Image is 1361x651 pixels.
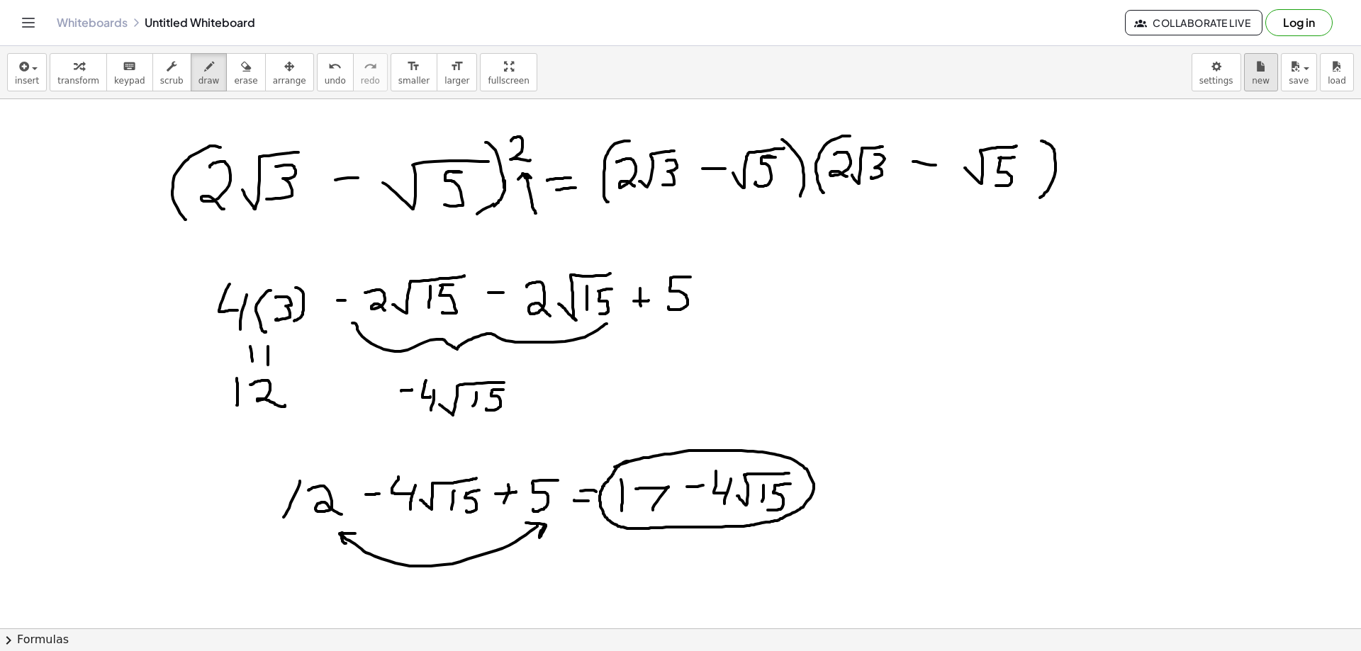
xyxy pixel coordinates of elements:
[1320,53,1354,91] button: load
[1328,76,1346,86] span: load
[398,76,430,86] span: smaller
[17,11,40,34] button: Toggle navigation
[328,58,342,75] i: undo
[191,53,228,91] button: draw
[152,53,191,91] button: scrub
[364,58,377,75] i: redo
[1289,76,1309,86] span: save
[160,76,184,86] span: scrub
[1125,10,1262,35] button: Collaborate Live
[1244,53,1278,91] button: new
[1199,76,1233,86] span: settings
[1265,9,1333,36] button: Log in
[1192,53,1241,91] button: settings
[273,76,306,86] span: arrange
[7,53,47,91] button: insert
[1252,76,1270,86] span: new
[391,53,437,91] button: format_sizesmaller
[57,76,99,86] span: transform
[444,76,469,86] span: larger
[234,76,257,86] span: erase
[123,58,136,75] i: keyboard
[114,76,145,86] span: keypad
[106,53,153,91] button: keyboardkeypad
[57,16,128,30] a: Whiteboards
[361,76,380,86] span: redo
[317,53,354,91] button: undoundo
[1137,16,1250,29] span: Collaborate Live
[407,58,420,75] i: format_size
[198,76,220,86] span: draw
[450,58,464,75] i: format_size
[488,76,529,86] span: fullscreen
[50,53,107,91] button: transform
[353,53,388,91] button: redoredo
[437,53,477,91] button: format_sizelarger
[325,76,346,86] span: undo
[480,53,537,91] button: fullscreen
[15,76,39,86] span: insert
[226,53,265,91] button: erase
[1281,53,1317,91] button: save
[265,53,314,91] button: arrange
